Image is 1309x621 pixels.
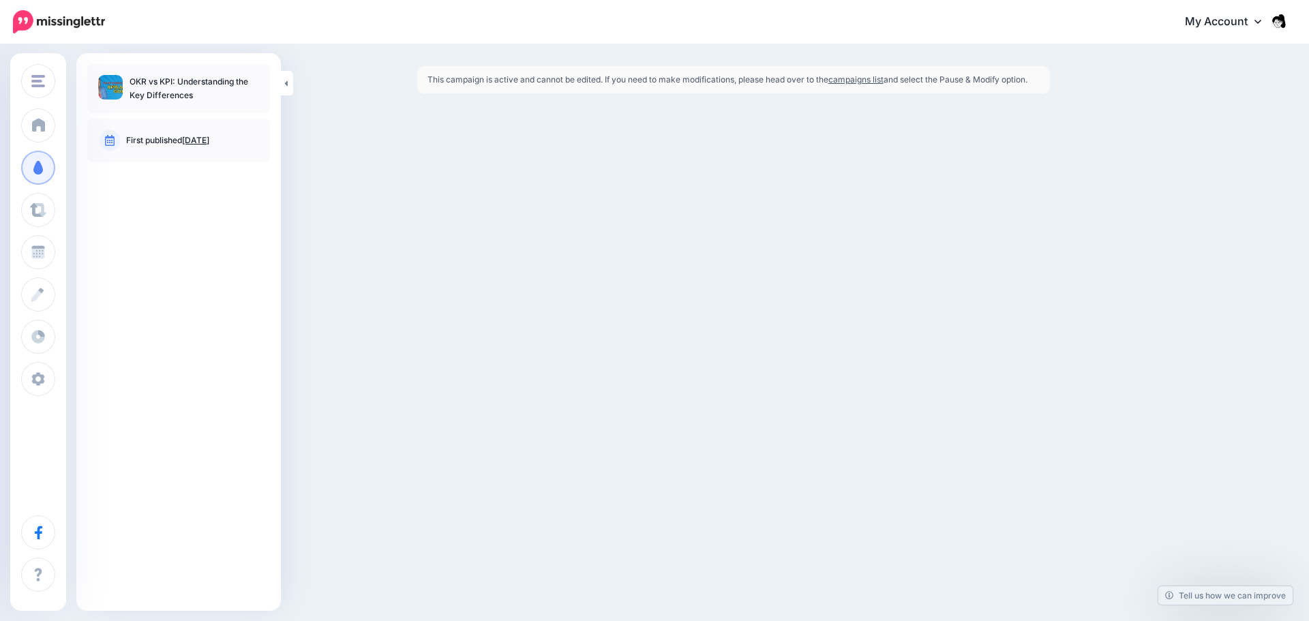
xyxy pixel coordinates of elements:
a: My Account [1171,5,1289,39]
a: Tell us how we can improve [1158,586,1293,605]
div: This campaign is active and cannot be edited. If you need to make modifications, please head over... [417,66,1050,93]
img: menu.png [31,75,45,87]
a: campaigns list [828,74,884,85]
p: First published [126,134,259,147]
img: e765902c9f75aa013f3746c7ff05d6b1_thumb.jpg [98,75,123,100]
img: Missinglettr [13,10,105,33]
a: [DATE] [182,135,209,145]
p: OKR vs KPI: Understanding the Key Differences [130,75,259,102]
